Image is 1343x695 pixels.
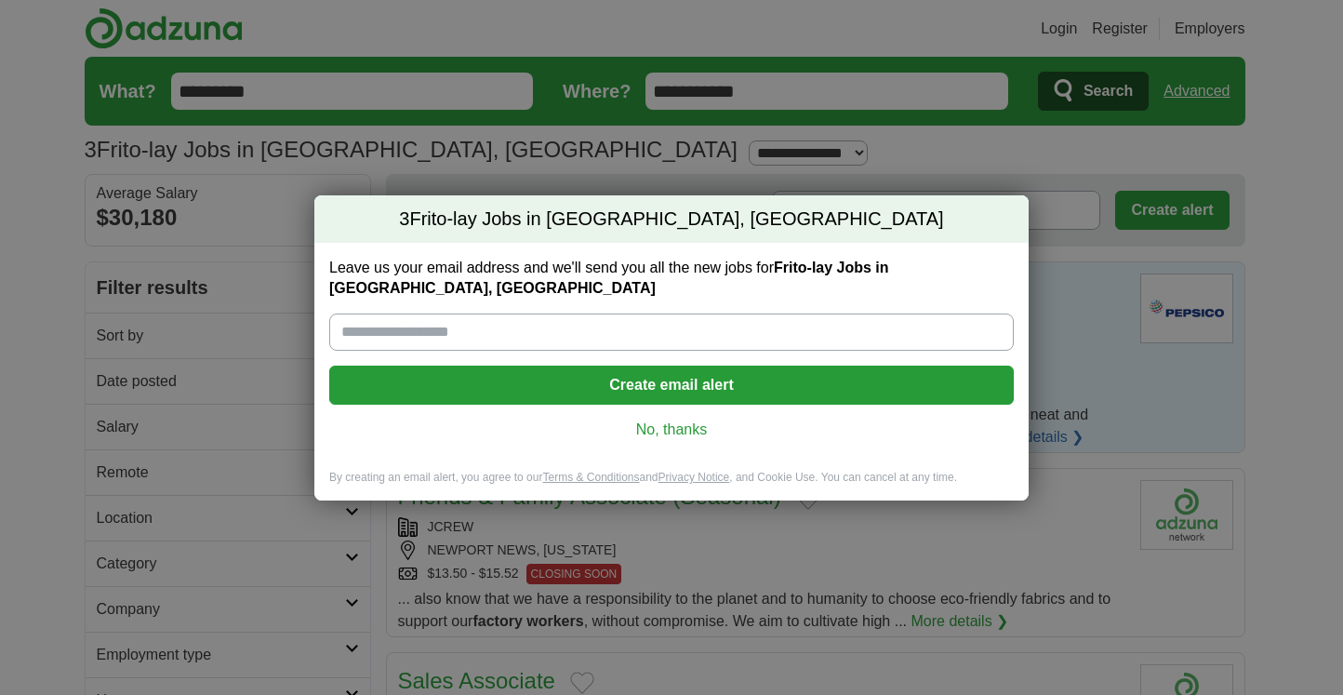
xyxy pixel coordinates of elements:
[314,470,1029,501] div: By creating an email alert, you agree to our and , and Cookie Use. You can cancel at any time.
[542,471,639,484] a: Terms & Conditions
[329,258,1014,299] label: Leave us your email address and we'll send you all the new jobs for
[314,195,1029,244] h2: Frito-lay Jobs in [GEOGRAPHIC_DATA], [GEOGRAPHIC_DATA]
[399,207,409,233] span: 3
[329,366,1014,405] button: Create email alert
[658,471,730,484] a: Privacy Notice
[344,420,999,440] a: No, thanks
